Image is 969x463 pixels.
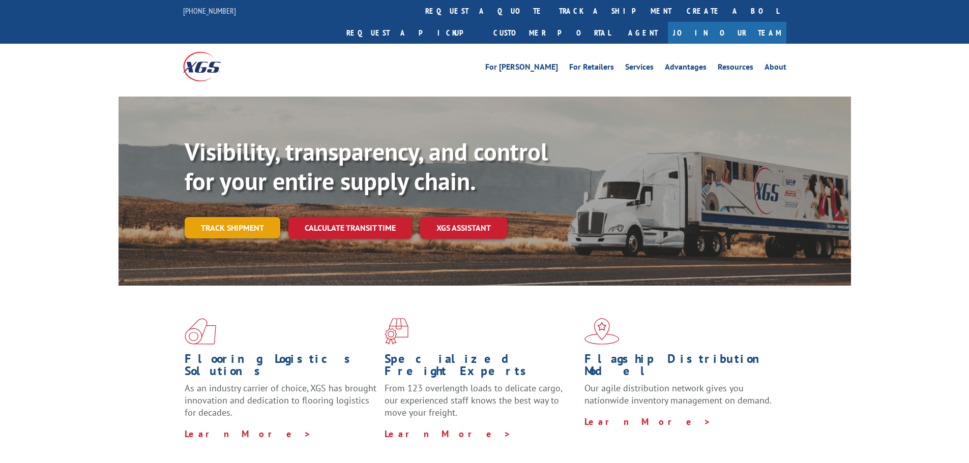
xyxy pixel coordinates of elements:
a: Learn More > [584,416,711,427]
a: XGS ASSISTANT [420,217,507,239]
a: For [PERSON_NAME] [485,63,558,74]
img: xgs-icon-focused-on-flooring-red [385,318,408,345]
a: Resources [718,63,753,74]
a: Learn More > [385,428,511,440]
a: Calculate transit time [288,217,412,239]
a: About [765,63,786,74]
a: Services [625,63,654,74]
a: Join Our Team [668,22,786,44]
a: Track shipment [185,217,280,238]
a: Advantages [665,63,707,74]
p: From 123 overlength loads to delicate cargo, our experienced staff knows the best way to move you... [385,382,577,427]
a: Agent [618,22,668,44]
a: [PHONE_NUMBER] [183,6,236,16]
img: xgs-icon-flagship-distribution-model-red [584,318,620,345]
a: Learn More > [185,428,311,440]
a: For Retailers [569,63,614,74]
span: As an industry carrier of choice, XGS has brought innovation and dedication to flooring logistics... [185,382,376,418]
img: xgs-icon-total-supply-chain-intelligence-red [185,318,216,345]
span: Our agile distribution network gives you nationwide inventory management on demand. [584,382,772,406]
h1: Flooring Logistics Solutions [185,353,377,382]
h1: Specialized Freight Experts [385,353,577,382]
h1: Flagship Distribution Model [584,353,777,382]
a: Customer Portal [486,22,618,44]
b: Visibility, transparency, and control for your entire supply chain. [185,136,548,197]
a: Request a pickup [339,22,486,44]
